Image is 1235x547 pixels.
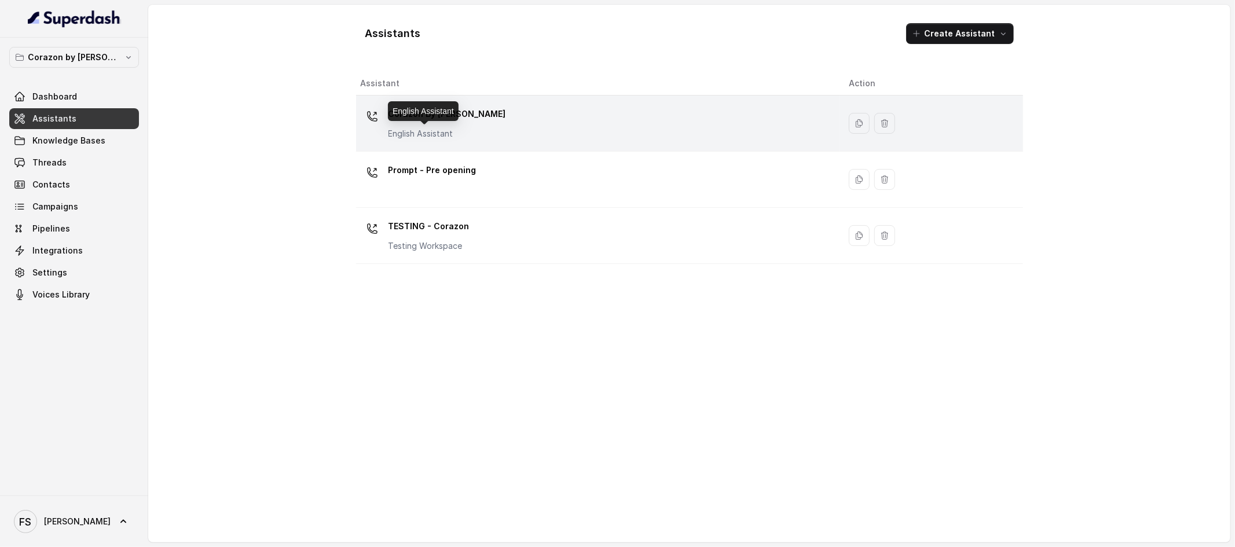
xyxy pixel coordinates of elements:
p: English Assistant [389,128,506,139]
span: Contacts [32,179,70,190]
span: Settings [32,267,67,278]
button: Corazon by [PERSON_NAME] [9,47,139,68]
a: Assistants [9,108,139,129]
button: Create Assistant [906,23,1014,44]
span: Assistants [32,113,76,124]
a: Contacts [9,174,139,195]
a: Knowledge Bases [9,130,139,151]
a: Pipelines [9,218,139,239]
a: Voices Library [9,284,139,305]
span: Integrations [32,245,83,256]
span: Knowledge Bases [32,135,105,146]
p: Prompt - Pre opening [389,161,477,179]
span: Dashboard [32,91,77,102]
img: light.svg [28,9,121,28]
span: Pipelines [32,223,70,234]
p: Testing Workspace [389,240,470,252]
th: Assistant [356,72,840,96]
a: Campaigns [9,196,139,217]
h1: Assistants [365,24,421,43]
p: Corazon by [PERSON_NAME] [28,50,120,64]
a: Threads [9,152,139,173]
a: Integrations [9,240,139,261]
div: English Assistant [388,101,459,121]
span: Threads [32,157,67,168]
span: Voices Library [32,289,90,300]
text: FS [20,516,32,528]
span: Campaigns [32,201,78,212]
p: TESTING - Corazon [389,217,470,236]
th: Action [840,72,1023,96]
a: [PERSON_NAME] [9,505,139,538]
a: Dashboard [9,86,139,107]
a: Settings [9,262,139,283]
span: [PERSON_NAME] [44,516,111,527]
